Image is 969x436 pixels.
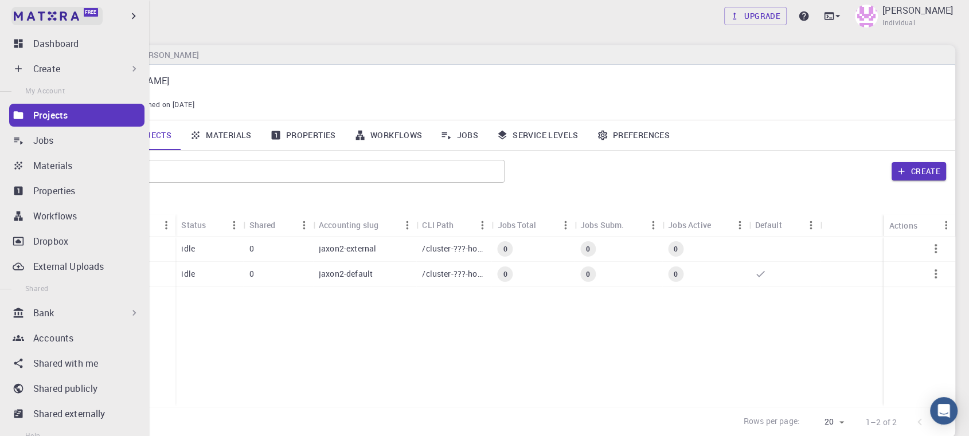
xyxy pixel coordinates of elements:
a: Shared publicly [9,377,144,400]
span: Hỗ trợ [25,8,57,18]
div: Shared [244,214,313,236]
a: Shared externally [9,402,144,425]
a: Shared with me [9,352,144,375]
button: Menu [295,216,313,234]
span: 0 [498,269,511,279]
div: Bank [9,301,144,324]
p: Dashboard [33,37,79,50]
div: CLI Path [422,214,454,236]
button: Sort [378,216,397,234]
button: Menu [556,216,575,234]
a: Workflows [9,205,144,227]
div: Jobs Subm. [580,214,624,236]
span: 0 [498,244,511,254]
button: Menu [937,216,955,234]
a: External Uploads [9,255,144,278]
button: Menu [644,216,662,234]
div: Jobs Total [492,214,575,236]
div: Create [9,57,144,80]
a: Materials [9,154,144,177]
p: jaxon2-external [319,243,376,254]
p: /cluster-???-home/jaxon2/jaxon2-default [422,268,486,280]
p: 0 [249,268,254,280]
p: Rows per page: [744,415,800,429]
span: 0 [581,244,595,254]
span: My Account [25,86,65,95]
p: Bank [33,306,54,320]
span: 0 [669,269,682,279]
button: Sort [276,216,294,234]
p: 0 [249,243,254,254]
a: Workflows [345,120,432,150]
button: Menu [731,216,749,234]
p: [PERSON_NAME] [99,74,937,88]
button: Create [892,162,946,180]
p: Workflows [33,209,77,223]
div: Jobs Active [668,214,711,236]
p: Create [33,62,60,76]
a: Upgrade [724,7,787,25]
img: logo [14,11,79,21]
div: Default [749,214,820,236]
div: Actions [884,214,955,237]
p: [PERSON_NAME] [882,3,953,17]
div: Accounting slug [313,214,416,236]
h6: [PERSON_NAME] [131,49,198,61]
p: Dropbox [33,234,68,248]
p: idle [181,243,195,254]
div: Accounting slug [319,214,378,236]
a: Dashboard [9,32,144,55]
div: Default [755,214,782,236]
div: 20 [804,414,847,430]
p: Materials [33,159,72,172]
span: 0 [581,269,595,279]
div: Jobs Active [662,214,749,236]
button: Menu [225,216,244,234]
p: jaxon2-default [319,268,373,280]
a: Jobs [431,120,487,150]
button: Menu [802,216,820,234]
p: Projects [33,108,68,122]
p: External Uploads [33,260,104,273]
a: Properties [9,179,144,202]
a: Jobs [9,129,144,152]
p: Properties [33,184,76,198]
div: Shared [249,214,276,236]
button: Menu [157,216,175,234]
a: Service Levels [487,120,588,150]
div: Status [181,214,206,236]
p: idle [181,268,195,280]
button: Menu [474,216,492,234]
p: Shared with me [33,356,98,370]
a: Preferences [588,120,679,150]
p: 1–2 of 2 [866,417,897,428]
p: /cluster-???-home/jaxon2/jaxon2-external [422,243,486,254]
span: 0 [669,244,682,254]
p: Shared publicly [33,382,97,395]
div: Jobs Subm. [575,214,662,236]
div: Status [175,214,243,236]
a: Dropbox [9,230,144,253]
p: Shared externally [33,407,106,421]
img: Nguyen Viet Hung [855,5,878,28]
button: Menu [398,216,416,234]
a: Accounts [9,327,144,349]
a: Properties [261,120,345,150]
span: Joined on [DATE] [138,99,194,111]
div: Jobs Total [498,214,537,236]
button: Sort [206,216,224,234]
div: Open Intercom Messenger [930,397,958,425]
a: Materials [181,120,261,150]
a: Projects [9,104,144,127]
div: CLI Path [416,214,491,236]
span: Shared [25,284,48,293]
p: Jobs [33,133,54,147]
span: Individual [882,17,915,29]
p: Accounts [33,331,73,345]
div: Actions [889,214,917,237]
